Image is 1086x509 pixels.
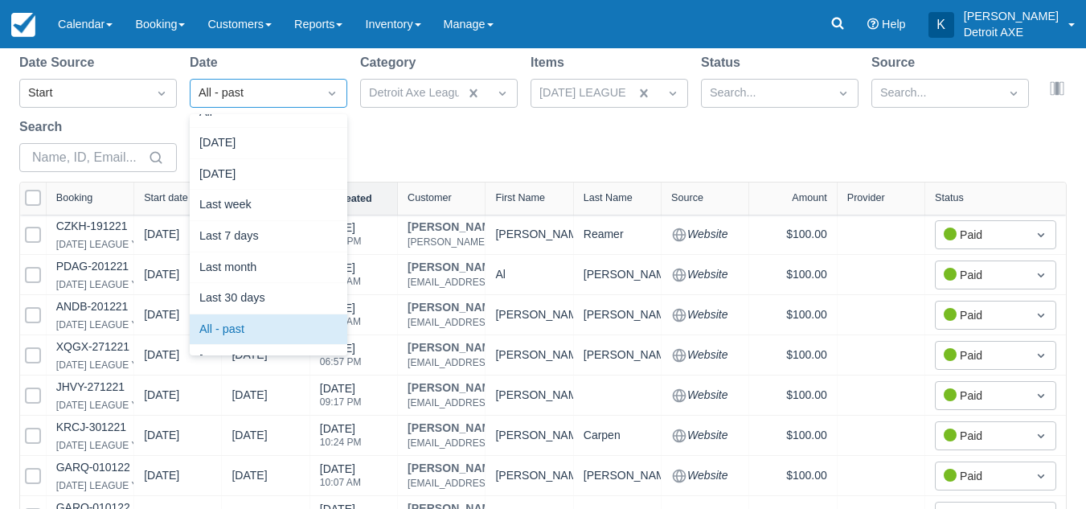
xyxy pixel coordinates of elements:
div: [DATE] LEAGUE YELLOW | 2025 | SEASON 5 - 7 PM [56,235,290,254]
div: [EMAIL_ADDRESS][DOMAIN_NAME] [408,474,572,493]
div: $100.00 [759,425,826,445]
label: Search [19,117,68,137]
span: Dropdown icon [324,85,340,101]
div: Status [935,192,964,203]
div: [DATE] [320,421,362,457]
div: [PERSON_NAME] [495,224,563,244]
a: JHVY-271221 [56,380,125,393]
div: [PERSON_NAME] [495,425,563,445]
a: [PERSON_NAME] [408,462,572,474]
div: [DATE] [320,380,362,417]
label: Status [701,53,747,72]
div: [DATE] [232,387,267,410]
div: [EMAIL_ADDRESS][DOMAIN_NAME] [408,273,572,292]
div: [DATE] [190,345,347,376]
div: Paid [944,226,1018,244]
div: [EMAIL_ADDRESS][DOMAIN_NAME] [408,393,572,413]
a: XQGX-271221 [56,340,129,353]
div: [PERSON_NAME] [584,305,651,325]
div: [DATE] [320,340,362,376]
div: First Name [495,192,545,203]
a: [PERSON_NAME] [408,382,572,393]
div: [DATE] [144,266,179,289]
span: Dropdown icon [1033,227,1049,243]
a: [PERSON_NAME] [408,261,572,273]
p: [PERSON_NAME] [964,8,1059,24]
div: Al [495,265,563,285]
span: Dropdown icon [835,85,851,101]
div: Created [334,193,372,204]
a: [PERSON_NAME] [408,422,572,433]
div: [PERSON_NAME] [584,265,651,285]
div: [DATE] [144,387,179,410]
div: Booking [56,192,93,203]
div: [PERSON_NAME] [495,466,563,486]
span: Help [882,18,906,31]
div: [DATE] [190,159,347,191]
a: GARQ-010122 [56,461,130,474]
a: ANDB-201221 [56,300,129,313]
div: [DATE] [144,427,179,450]
div: Last 30 days [190,283,347,314]
div: 09:17 PM [320,397,362,407]
label: Items [531,53,571,72]
span: Dropdown icon [1033,347,1049,363]
div: $100.00 [759,224,826,244]
div: Paid [944,467,1018,485]
p: Detroit AXE [964,24,1059,40]
em: Website [687,306,727,323]
div: Last month [190,252,347,284]
div: [DATE] [144,226,179,249]
div: Paid [944,427,1018,445]
div: [DATE] LEAGUE YELLOW | 2025 | SEASON 5 - 7 PM [56,315,290,335]
div: [DATE] [144,467,179,491]
span: Dropdown icon [1006,85,1022,101]
div: [DATE] LEAGUE YELLOW | 2025 | SEASON 5 - 7 PM [56,396,290,415]
a: KRCJ-301221 [56,421,126,433]
div: 10:24 PM [320,437,362,447]
div: [PERSON_NAME] [495,345,563,365]
span: Dropdown icon [154,85,170,101]
div: [DATE] LEAGUE YELLOW | 2025 | SEASON 5 - 7 PM [56,436,290,455]
div: Last 7 days [190,221,347,252]
div: Paid [944,387,1018,404]
div: $100.00 [759,466,826,486]
div: $100.00 [759,345,826,365]
div: Amount [792,192,826,203]
em: Website [687,226,727,243]
div: Start [28,84,139,102]
em: Website [687,467,727,484]
div: Source [671,192,703,203]
a: [PERSON_NAME] [408,221,653,232]
div: [EMAIL_ADDRESS][DOMAIN_NAME] [408,433,572,453]
label: Date [190,53,224,72]
div: [EMAIL_ADDRESS][DOMAIN_NAME] [408,353,572,372]
div: $100.00 [759,385,826,405]
span: Dropdown icon [1033,428,1049,444]
span: Dropdown icon [1033,468,1049,484]
div: [PERSON_NAME] [584,466,651,486]
label: Date Source [19,53,100,72]
div: [PERSON_NAME] [495,305,563,325]
label: Category [360,53,422,72]
div: All - past [199,84,309,102]
div: $100.00 [759,305,826,325]
div: [PERSON_NAME][EMAIL_ADDRESS][DOMAIN_NAME] [408,232,653,252]
img: checkfront-main-nav-mini-logo.png [11,13,35,37]
div: K [928,12,954,38]
span: Dropdown icon [494,85,510,101]
input: Name, ID, Email... [32,143,145,172]
a: PDAG-201221 [56,260,129,273]
div: Last week [190,190,347,221]
div: [DATE] LEAGUE YELLOW | 2025 | SEASON 5 - 7 PM [56,476,290,495]
a: CZKH-191221 [56,220,128,232]
div: Provider [847,192,885,203]
span: Dropdown icon [1033,267,1049,283]
div: [DATE] LEAGUE YELLOW | 2025 | SEASON 5 - 7 PM [56,275,290,294]
div: All - past [190,314,347,346]
div: $100.00 [759,265,826,285]
div: 06:57 PM [320,357,362,367]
